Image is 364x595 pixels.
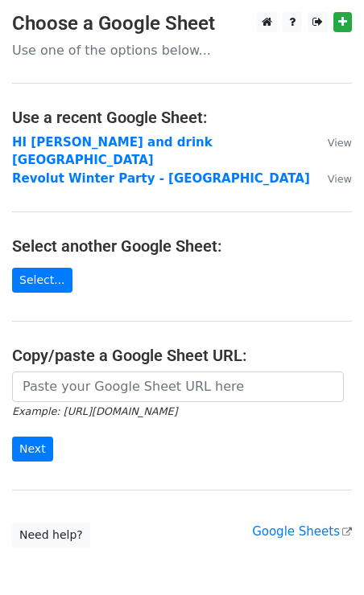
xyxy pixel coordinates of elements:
[12,108,352,127] h4: Use a recent Google Sheet:
[12,171,310,186] a: Revolut Winter Party - [GEOGRAPHIC_DATA]
[12,405,177,417] small: Example: [URL][DOMAIN_NAME]
[12,371,344,402] input: Paste your Google Sheet URL here
[12,346,352,365] h4: Copy/paste a Google Sheet URL:
[12,437,53,462] input: Next
[328,137,352,149] small: View
[12,523,90,548] a: Need help?
[328,173,352,185] small: View
[12,42,352,59] p: Use one of the options below...
[252,524,352,539] a: Google Sheets
[312,171,352,186] a: View
[12,135,213,168] a: HI [PERSON_NAME] and drink [GEOGRAPHIC_DATA]
[12,268,72,293] a: Select...
[312,135,352,150] a: View
[12,236,352,256] h4: Select another Google Sheet:
[12,12,352,35] h3: Choose a Google Sheet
